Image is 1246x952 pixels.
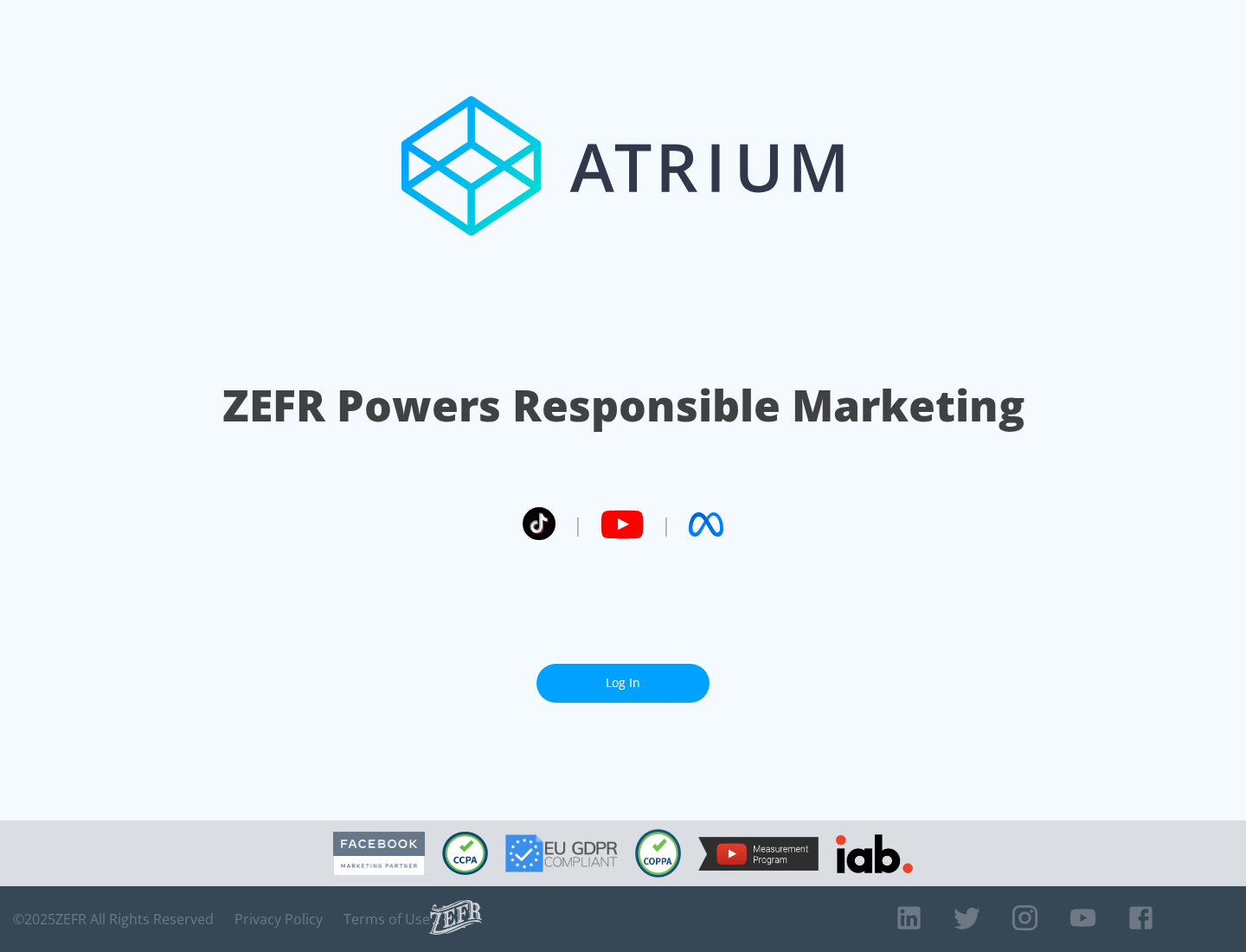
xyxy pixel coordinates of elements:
img: CCPA Compliant [442,832,488,875]
span: | [661,511,671,537]
img: IAB [836,834,913,873]
h1: ZEFR Powers Responsible Marketing [222,376,1024,435]
a: Log In [536,664,710,703]
img: Facebook Marketing Partner [333,832,425,876]
img: GDPR Compliant [505,834,618,872]
span: © 2025 ZEFR All Rights Reserved [13,910,214,928]
span: | [573,511,583,537]
a: Privacy Policy [234,910,323,928]
a: Terms of Use [344,910,430,928]
img: YouTube Measurement Program [698,837,819,871]
img: COPPA Compliant [635,829,681,878]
